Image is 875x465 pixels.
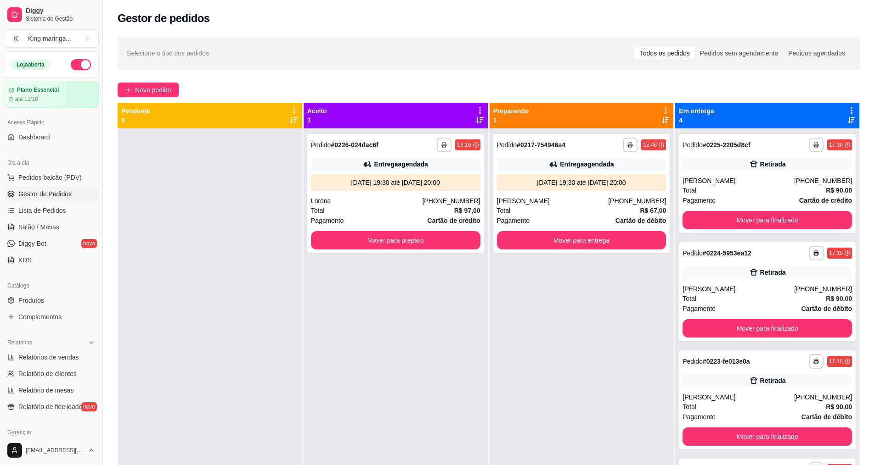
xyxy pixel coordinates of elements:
[679,106,714,116] p: Em entrega
[826,187,852,194] strong: R$ 90,00
[683,211,852,229] button: Mover para finalizado
[683,304,716,314] span: Pagamento
[4,278,99,293] div: Catálogo
[18,402,82,411] span: Relatório de fidelidade
[794,393,852,402] div: [PHONE_NUMBER]
[703,249,751,257] strong: # 0224-5953ea12
[615,217,666,224] strong: Cartão de débito
[826,403,852,410] strong: R$ 90,00
[608,196,666,205] div: [PHONE_NUMBER]
[4,130,99,144] a: Dashboard
[683,427,852,446] button: Mover para finalizado
[17,87,59,94] article: Plano Essencial
[18,353,79,362] span: Relatórios de vendas
[683,176,794,185] div: [PERSON_NAME]
[18,189,72,199] span: Gestor de Pedidos
[4,155,99,170] div: Dia a dia
[18,255,32,265] span: KDS
[127,48,209,58] span: Selecione o tipo dos pedidos
[71,59,91,70] button: Alterar Status
[118,83,179,97] button: Novo pedido
[635,47,695,60] div: Todos os pedidos
[307,116,327,125] p: 1
[118,11,210,26] h2: Gestor de pedidos
[7,339,32,346] span: Relatórios
[18,173,82,182] span: Pedidos balcão (PDV)
[15,95,38,103] article: até 11/10
[497,231,666,249] button: Mover para entrega
[4,293,99,308] a: Produtos
[829,141,843,149] div: 17:38
[683,249,703,257] span: Pedido
[18,133,50,142] span: Dashboard
[4,253,99,267] a: KDS
[703,358,750,365] strong: # 0223-fe013e0a
[683,195,716,205] span: Pagamento
[683,412,716,422] span: Pagamento
[4,115,99,130] div: Acesso Rápido
[493,106,529,116] p: Preparando
[802,305,852,312] strong: Cartão de débito
[683,284,794,293] div: [PERSON_NAME]
[11,34,21,43] span: K
[683,402,696,412] span: Total
[315,178,477,187] div: [DATE] 19:30 até [DATE] 20:00
[497,196,609,205] div: [PERSON_NAME]
[331,141,378,149] strong: # 0226-024dac6f
[829,358,843,365] div: 17:16
[26,15,95,22] span: Sistema de Gestão
[497,141,517,149] span: Pedido
[4,350,99,365] a: Relatórios de vendas
[4,399,99,414] a: Relatório de fidelidadenovo
[4,4,99,26] a: DiggySistema de Gestão
[18,296,44,305] span: Produtos
[799,197,852,204] strong: Cartão de crédito
[829,249,843,257] div: 17:18
[457,141,471,149] div: 18:16
[517,141,565,149] strong: # 0217-754946a4
[18,386,74,395] span: Relatório de mesas
[4,187,99,201] a: Gestor de Pedidos
[454,207,480,214] strong: R$ 97,00
[4,310,99,324] a: Complementos
[695,47,783,60] div: Pedidos sem agendamento
[683,319,852,338] button: Mover para finalizado
[4,236,99,251] a: Diggy Botnovo
[560,160,614,169] div: Entrega agendada
[18,222,59,232] span: Salão / Mesas
[760,376,786,385] div: Retirada
[4,170,99,185] button: Pedidos balcão (PDV)
[121,106,150,116] p: Pendente
[640,207,666,214] strong: R$ 67,00
[4,425,99,440] div: Gerenciar
[26,7,95,15] span: Diggy
[11,60,50,70] div: Loja aberta
[703,141,751,149] strong: # 0225-2205d8cf
[18,312,62,321] span: Complementos
[4,366,99,381] a: Relatório de clientes
[794,284,852,293] div: [PHONE_NUMBER]
[783,47,850,60] div: Pedidos agendados
[307,106,327,116] p: Aceito
[28,34,71,43] div: King maringa ...
[4,29,99,48] button: Select a team
[760,268,786,277] div: Retirada
[135,85,171,95] span: Novo pedido
[794,176,852,185] div: [PHONE_NUMBER]
[311,196,423,205] div: Lorena
[683,141,703,149] span: Pedido
[26,447,84,454] span: [EMAIL_ADDRESS][DOMAIN_NAME]
[683,293,696,304] span: Total
[4,439,99,461] button: [EMAIL_ADDRESS][DOMAIN_NAME]
[4,203,99,218] a: Lista de Pedidos
[497,205,511,216] span: Total
[4,383,99,398] a: Relatório de mesas
[311,205,325,216] span: Total
[802,413,852,421] strong: Cartão de débito
[311,231,480,249] button: Mover para preparo
[826,295,852,302] strong: R$ 90,00
[493,116,529,125] p: 1
[497,216,530,226] span: Pagamento
[683,185,696,195] span: Total
[760,160,786,169] div: Retirada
